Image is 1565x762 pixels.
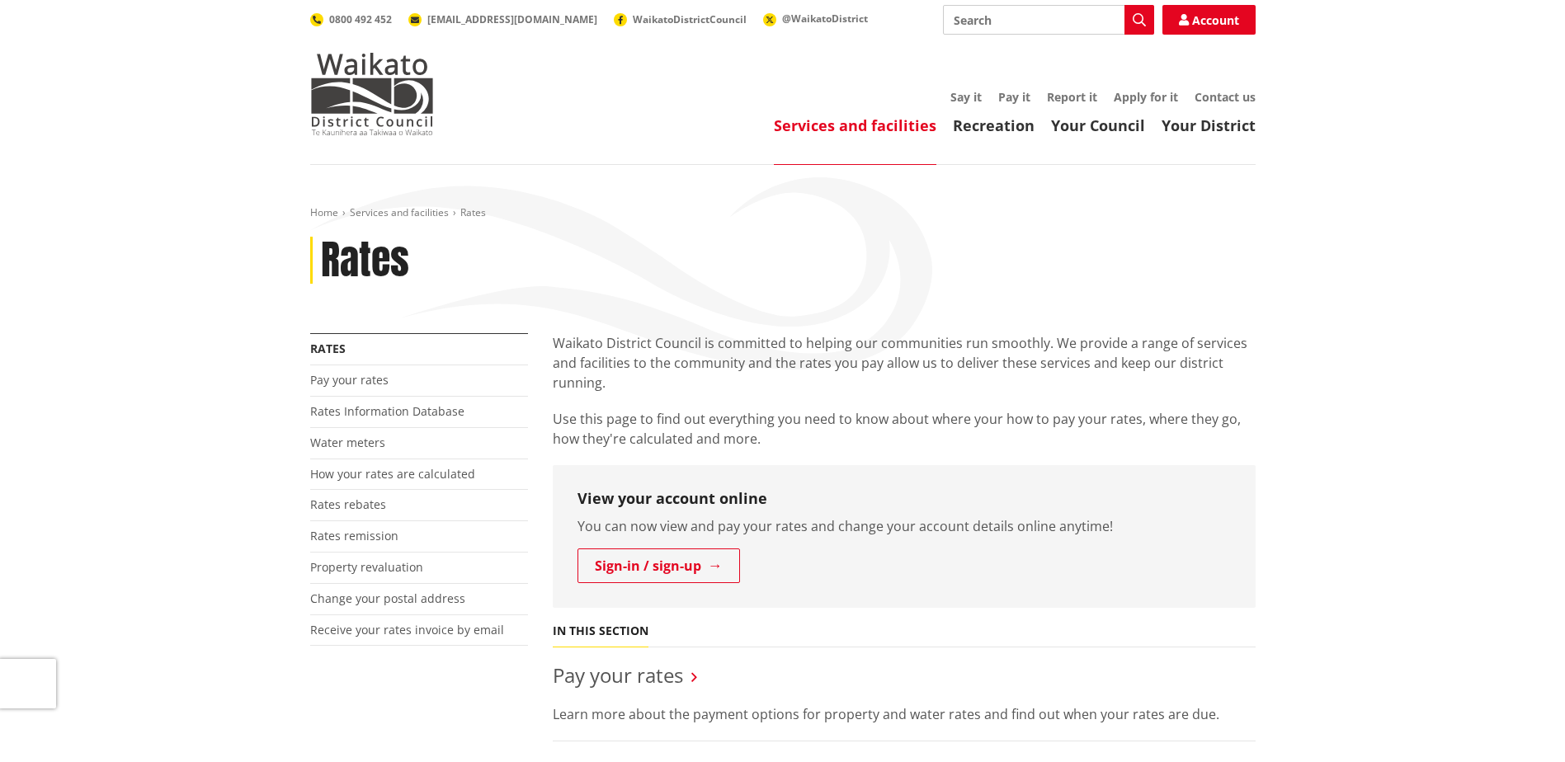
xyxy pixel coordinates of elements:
[1162,115,1256,135] a: Your District
[1114,89,1178,105] a: Apply for it
[310,496,386,512] a: Rates rebates
[1047,89,1097,105] a: Report it
[614,12,747,26] a: WaikatoDistrictCouncil
[310,205,338,219] a: Home
[310,372,389,388] a: Pay your rates
[350,205,449,219] a: Services and facilities
[321,237,409,285] h1: Rates
[310,206,1256,220] nav: breadcrumb
[427,12,597,26] span: [EMAIL_ADDRESS][DOMAIN_NAME]
[1162,5,1256,35] a: Account
[577,490,1231,508] h3: View your account online
[943,5,1154,35] input: Search input
[553,704,1256,724] p: Learn more about the payment options for property and water rates and find out when your rates ar...
[310,528,398,543] a: Rates remission
[553,333,1256,393] p: Waikato District Council is committed to helping our communities run smoothly. We provide a range...
[553,409,1256,449] p: Use this page to find out everything you need to know about where your how to pay your rates, whe...
[998,89,1030,105] a: Pay it
[310,341,346,356] a: Rates
[577,548,740,583] a: Sign-in / sign-up
[310,12,392,26] a: 0800 492 452
[310,403,464,419] a: Rates Information Database
[553,624,648,638] h5: In this section
[774,115,936,135] a: Services and facilities
[310,53,434,135] img: Waikato District Council - Te Kaunihera aa Takiwaa o Waikato
[408,12,597,26] a: [EMAIL_ADDRESS][DOMAIN_NAME]
[310,435,385,450] a: Water meters
[763,12,868,26] a: @WaikatoDistrict
[329,12,392,26] span: 0800 492 452
[310,559,423,575] a: Property revaluation
[782,12,868,26] span: @WaikatoDistrict
[553,661,683,689] a: Pay your rates
[310,622,504,637] a: Receive your rates invoice by email
[460,205,486,219] span: Rates
[1195,89,1256,105] a: Contact us
[633,12,747,26] span: WaikatoDistrictCouncil
[577,516,1231,536] p: You can now view and pay your rates and change your account details online anytime!
[310,590,465,606] a: Change your postal address
[950,89,982,105] a: Say it
[1051,115,1145,135] a: Your Council
[310,466,475,482] a: How your rates are calculated
[953,115,1035,135] a: Recreation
